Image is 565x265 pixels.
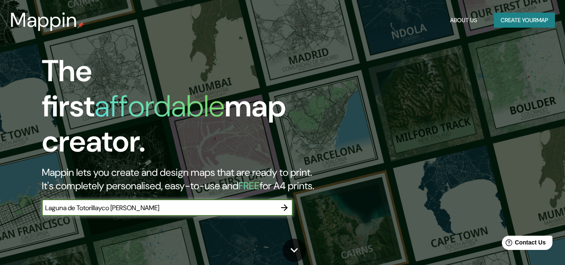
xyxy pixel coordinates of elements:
button: Create yourmap [494,13,555,28]
h5: FREE [238,179,260,192]
h1: The first map creator. [42,54,325,166]
input: Choose your favourite place [42,203,276,213]
iframe: Help widget launcher [491,232,556,256]
img: mappin-pin [77,22,84,28]
h1: affordable [95,87,225,126]
h2: Mappin lets you create and design maps that are ready to print. It's completely personalised, eas... [42,166,325,193]
button: About Us [447,13,481,28]
h3: Mappin [10,8,77,32]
